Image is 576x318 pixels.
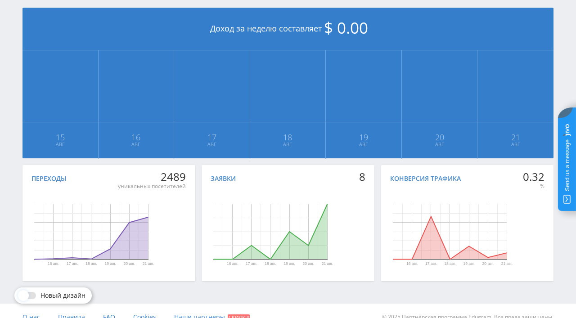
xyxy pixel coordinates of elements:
div: Конверсия трафика [390,175,461,182]
span: 16 [99,134,174,141]
span: 19 [326,134,401,141]
text: 20 авг. [124,262,135,266]
span: Новый дизайн [40,292,85,299]
text: 17 авг. [425,262,436,266]
span: 15 [23,134,98,141]
text: 21 авг. [143,262,154,266]
div: уникальных посетителей [118,183,186,190]
span: Авг [402,141,477,148]
div: 2489 [118,170,186,183]
span: Авг [175,141,249,148]
text: 19 авг. [463,262,474,266]
text: 21 авг. [501,262,512,266]
text: 17 авг. [246,262,257,266]
text: 20 авг. [303,262,314,266]
text: 16 авг. [406,262,417,266]
div: Доход за неделю составляет [22,8,553,50]
span: Авг [99,141,174,148]
span: 21 [478,134,553,141]
text: 19 авг. [104,262,116,266]
div: % [523,183,544,190]
span: 20 [402,134,477,141]
text: 16 авг. [227,262,238,266]
span: Авг [326,141,401,148]
text: 17 авг. [67,262,78,266]
div: 8 [359,170,365,183]
span: 17 [175,134,249,141]
text: 18 авг. [85,262,97,266]
text: 19 авг. [284,262,295,266]
span: Авг [23,141,98,148]
svg: Диаграмма. [184,187,357,277]
div: 0.32 [523,170,544,183]
span: Авг [251,141,325,148]
div: Заявки [211,175,236,182]
span: $ 0.00 [324,17,368,38]
svg: Диаграмма. [363,187,536,277]
svg: Диаграмма. [4,187,178,277]
text: 21 авг. [322,262,333,266]
text: 20 авг. [482,262,493,266]
text: 18 авг. [444,262,455,266]
text: 18 авг. [265,262,276,266]
text: 16 авг. [48,262,59,266]
span: Авг [478,141,553,148]
div: Переходы [31,175,66,182]
span: 18 [251,134,325,141]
